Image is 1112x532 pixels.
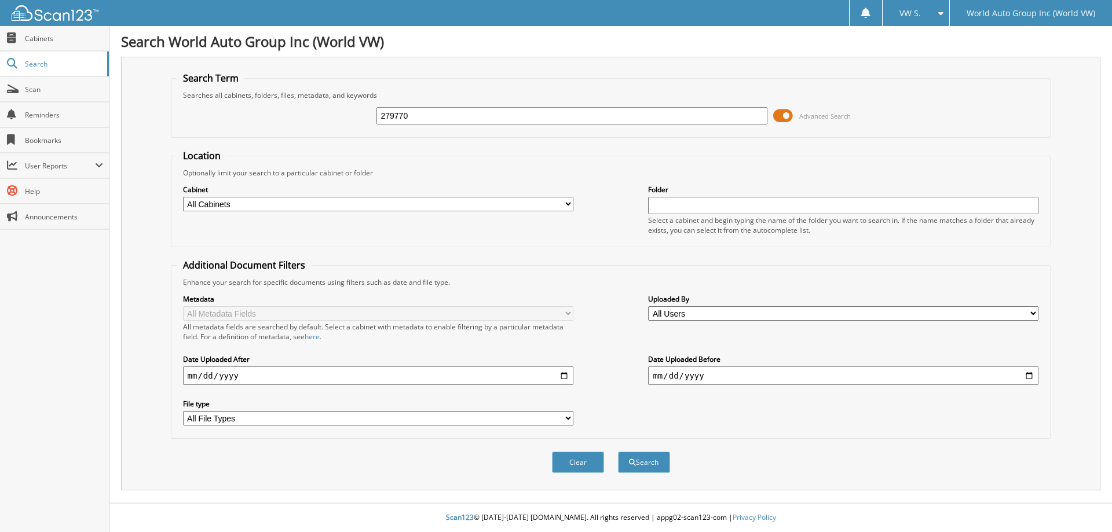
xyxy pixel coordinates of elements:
div: Searches all cabinets, folders, files, metadata, and keywords [177,90,1045,100]
span: Reminders [25,110,103,120]
span: Cabinets [25,34,103,43]
span: Help [25,186,103,196]
span: Search [25,59,101,69]
div: Select a cabinet and begin typing the name of the folder you want to search in. If the name match... [648,215,1038,235]
div: Optionally limit your search to a particular cabinet or folder [177,168,1045,178]
legend: Location [177,149,226,162]
span: User Reports [25,161,95,171]
label: Folder [648,185,1038,195]
label: Uploaded By [648,294,1038,304]
div: Enhance your search for specific documents using filters such as date and file type. [177,277,1045,287]
legend: Additional Document Filters [177,259,311,271]
a: here [305,332,320,342]
legend: Search Term [177,72,244,85]
div: © [DATE]-[DATE] [DOMAIN_NAME]. All rights reserved | appg02-scan123-com | [109,504,1112,532]
span: VW S. [899,10,921,17]
iframe: Chat Widget [1054,476,1112,532]
label: File type [183,399,573,409]
h1: Search World Auto Group Inc (World VW) [121,32,1100,51]
button: Clear [552,452,604,473]
label: Date Uploaded Before [648,354,1038,364]
input: end [648,366,1038,385]
span: Bookmarks [25,135,103,145]
span: Advanced Search [799,112,851,120]
span: Announcements [25,212,103,222]
span: Scan [25,85,103,94]
button: Search [618,452,670,473]
a: Privacy Policy [733,512,776,522]
span: World Auto Group Inc (World VW) [967,10,1095,17]
label: Metadata [183,294,573,304]
div: All metadata fields are searched by default. Select a cabinet with metadata to enable filtering b... [183,322,573,342]
span: Scan123 [446,512,474,522]
img: scan123-logo-white.svg [12,5,98,21]
input: start [183,366,573,385]
label: Date Uploaded After [183,354,573,364]
label: Cabinet [183,185,573,195]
